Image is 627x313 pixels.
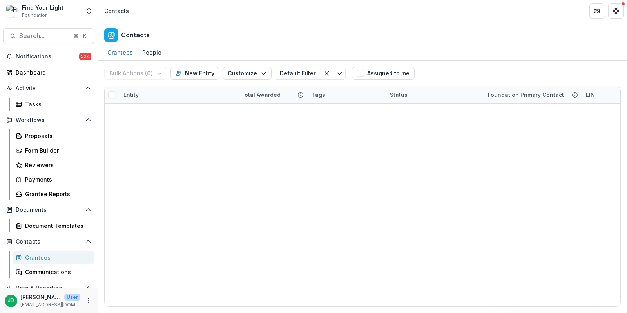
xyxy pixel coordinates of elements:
[25,161,88,169] div: Reviewers
[119,91,143,99] div: Entity
[72,32,88,40] div: ⌘ + K
[236,86,307,103] div: Total Awarded
[16,207,82,213] span: Documents
[25,132,88,140] div: Proposals
[223,67,272,80] button: Customize
[79,53,91,60] span: 524
[104,45,136,60] a: Grantees
[25,268,88,276] div: Communications
[307,86,385,103] div: Tags
[13,187,94,200] a: Grantee Reports
[119,86,236,103] div: Entity
[13,158,94,171] a: Reviewers
[608,3,624,19] button: Get Help
[104,67,167,80] button: Bulk Actions (0)
[139,47,165,58] div: People
[333,67,346,80] button: Toggle menu
[3,282,94,294] button: Open Data & Reporting
[16,68,88,76] div: Dashboard
[13,173,94,186] a: Payments
[3,66,94,79] a: Dashboard
[483,86,581,103] div: Foundation Primary Contact
[104,7,129,15] div: Contacts
[121,31,150,39] h2: Contacts
[589,3,605,19] button: Partners
[307,91,330,99] div: Tags
[3,235,94,248] button: Open Contacts
[64,294,80,301] p: User
[16,117,82,124] span: Workflows
[6,5,19,17] img: Find Your Light
[321,67,333,80] button: Clear filter
[25,190,88,198] div: Grantee Reports
[3,28,94,44] button: Search...
[25,222,88,230] div: Document Templates
[16,53,79,60] span: Notifications
[385,91,412,99] div: Status
[13,219,94,232] a: Document Templates
[25,146,88,155] div: Form Builder
[104,47,136,58] div: Grantees
[83,3,94,19] button: Open entity switcher
[8,298,14,303] div: Jeffrey Dollinger
[16,285,82,291] span: Data & Reporting
[13,251,94,264] a: Grantees
[13,144,94,157] a: Form Builder
[22,4,63,12] div: Find Your Light
[236,91,285,99] div: Total Awarded
[25,100,88,108] div: Tasks
[83,296,93,306] button: More
[101,5,132,16] nav: breadcrumb
[16,85,82,92] span: Activity
[13,266,94,278] a: Communications
[385,86,483,103] div: Status
[13,98,94,111] a: Tasks
[22,12,48,19] span: Foundation
[3,114,94,126] button: Open Workflows
[25,253,88,262] div: Grantees
[13,129,94,142] a: Proposals
[3,50,94,63] button: Notifications524
[139,45,165,60] a: People
[20,301,80,308] p: [EMAIL_ADDRESS][DOMAIN_NAME]
[3,82,94,95] button: Open Activity
[170,67,219,80] button: New Entity
[3,204,94,216] button: Open Documents
[483,91,569,99] div: Foundation Primary Contact
[16,238,82,245] span: Contacts
[352,67,415,80] button: Assigned to me
[20,293,61,301] p: [PERSON_NAME]
[19,32,69,40] span: Search...
[581,91,600,99] div: EIN
[25,175,88,184] div: Payments
[275,67,321,80] button: Default Filter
